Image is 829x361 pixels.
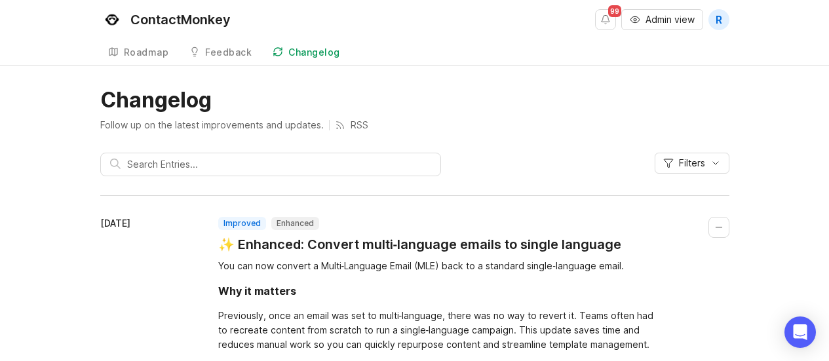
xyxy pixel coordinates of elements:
button: R [708,9,729,30]
a: Feedback [182,39,260,66]
div: Feedback [205,48,252,57]
time: [DATE] [100,218,130,229]
div: You can now convert a Multi‑Language Email (MLE) back to a standard single‑language email. [218,259,664,273]
div: Previously, once an email was set to multi‑language, there was no way to revert it. Teams often h... [218,309,664,352]
span: Filters [679,157,705,170]
div: Open Intercom Messenger [784,316,816,348]
h1: Changelog [100,87,729,113]
p: Follow up on the latest improvements and updates. [100,119,324,132]
div: Roadmap [124,48,169,57]
a: Changelog [265,39,348,66]
div: Why it matters [218,283,296,299]
a: Roadmap [100,39,177,66]
span: Admin view [646,13,695,26]
p: Enhanced [277,218,314,229]
p: improved [223,218,261,229]
a: ✨ Enhanced: Convert multi‑language emails to single language [218,235,622,254]
button: Collapse changelog entry [708,217,729,238]
div: Changelog [288,48,340,57]
span: R [716,12,722,28]
input: Search Entries... [127,157,431,172]
img: ContactMonkey logo [100,8,124,31]
span: 99 [608,5,621,17]
a: RSS [335,119,368,132]
div: ContactMonkey [130,13,231,26]
p: RSS [351,119,368,132]
button: Admin view [621,9,703,30]
button: Filters [655,153,729,174]
button: Notifications [595,9,616,30]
